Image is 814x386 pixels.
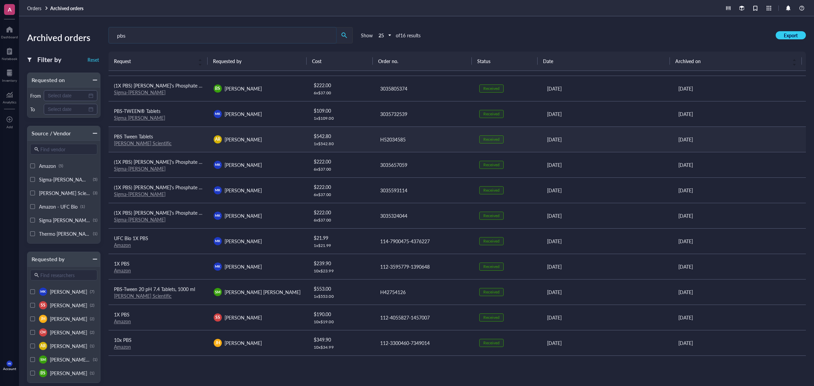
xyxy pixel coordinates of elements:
th: Request [109,52,208,71]
div: Received [483,289,500,295]
div: 114-7900475-4376227 [380,237,468,245]
div: [DATE] [678,161,800,169]
a: Amazon [114,267,131,274]
div: (7) [90,289,94,294]
th: Date [538,52,670,71]
td: 112-3300460-7349014 [374,330,474,355]
b: 25 [379,32,384,39]
div: $ 190.00 [314,310,369,318]
span: [PERSON_NAME] [225,136,262,143]
div: $ 239.90 [314,259,369,267]
div: (2) [90,330,94,335]
td: 3035732539 [374,101,474,127]
div: Account [3,367,16,371]
span: (1X PBS) [PERSON_NAME]'s Phosphate Buffered Saline [114,82,231,89]
span: (1X PBS) [PERSON_NAME]'s Phosphate Buffered Saline [114,158,231,165]
span: JH [41,316,45,322]
div: 1 x $ 553.00 [314,294,369,299]
div: (1) [90,343,94,349]
span: Sigma-[PERSON_NAME] [39,176,91,183]
a: Amazon [114,318,131,325]
div: (1) [90,370,94,376]
a: Dashboard [1,24,18,39]
th: Status [472,52,538,71]
div: [DATE] [547,288,668,296]
span: Sigma [PERSON_NAME] [39,217,90,224]
span: (1X PBS) [PERSON_NAME]'s Phosphate Buffered Saline [114,209,231,216]
span: PBS Tween Tablets [114,133,153,140]
div: 10 x $ 23.99 [314,268,369,274]
div: [DATE] [547,237,668,245]
div: 10 x $ 34.99 [314,345,369,350]
span: [PERSON_NAME] [225,212,262,219]
span: (1X PBS) [PERSON_NAME]'s Phosphate Buffered Saline [114,184,231,191]
div: H42754126 [380,288,468,296]
span: BS [40,370,45,376]
td: 112-3595779-1390648 [374,254,474,279]
div: [DATE] [547,263,668,270]
div: $ 222.00 [314,81,369,89]
th: Cost [307,52,373,71]
div: 10 x $ 19.00 [314,319,369,325]
th: Order no. [373,52,472,71]
div: (3) [93,190,97,196]
div: (5) [93,177,97,182]
div: 6 x $ 37.00 [314,90,369,96]
span: BS [215,85,220,92]
a: Sigma-[PERSON_NAME] [114,165,166,172]
td: 112-7005686-0658616 [374,355,474,381]
div: 1 x $ 109.00 [314,116,369,121]
div: 1 x $ 542.80 [314,141,369,147]
div: H52034585 [380,136,468,143]
div: Received [483,264,500,269]
div: $ 349.90 [314,336,369,343]
span: SM [40,357,46,362]
span: Amazon - UFC Bio [39,203,78,210]
div: Filter by [37,55,61,64]
span: [PERSON_NAME] [PERSON_NAME] [225,289,301,295]
div: 3035593114 [380,187,468,194]
div: (5) [59,163,63,169]
td: H42754126 [374,279,474,305]
div: [DATE] [678,136,800,143]
div: Dashboard [1,35,18,39]
a: Amazon [114,343,131,350]
div: 3035657059 [380,161,468,169]
div: 112-3300460-7349014 [380,339,468,347]
span: [PERSON_NAME] [225,111,262,117]
div: $ 109.00 [314,107,369,114]
span: SS [41,302,45,308]
a: Amazon [114,242,131,248]
div: [DATE] [678,237,800,245]
th: Archived on [670,52,802,71]
div: 6 x $ 37.00 [314,167,369,172]
td: 114-7900475-4376227 [374,228,474,254]
div: Received [483,111,500,117]
a: Sigma-[PERSON_NAME] [114,89,166,96]
span: 1X PBS [114,311,130,318]
span: 10x PBS [114,336,132,343]
span: [PERSON_NAME] [50,315,87,322]
div: [DATE] [547,339,668,347]
span: AR [215,136,220,142]
a: Inventory [2,67,17,82]
button: Export [776,31,806,39]
span: Export [784,32,798,38]
a: Notebook [2,46,17,61]
span: [PERSON_NAME] [50,288,87,295]
div: Received [483,315,500,320]
div: [DATE] [547,161,668,169]
a: Sigma [PERSON_NAME] [114,114,165,121]
div: $ 21.99 [314,234,369,242]
span: [PERSON_NAME] [225,187,262,194]
td: 3035324044 [374,203,474,228]
span: [PERSON_NAME] [225,85,262,92]
div: 3035324044 [380,212,468,219]
div: of 16 results [396,32,421,38]
span: 1X PBS [114,260,130,267]
div: Received [483,162,500,168]
a: Sigma-[PERSON_NAME] [114,216,166,223]
span: [PERSON_NAME] [225,314,262,321]
div: (2) [90,303,94,308]
a: [PERSON_NAME] Scientific [114,292,172,299]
